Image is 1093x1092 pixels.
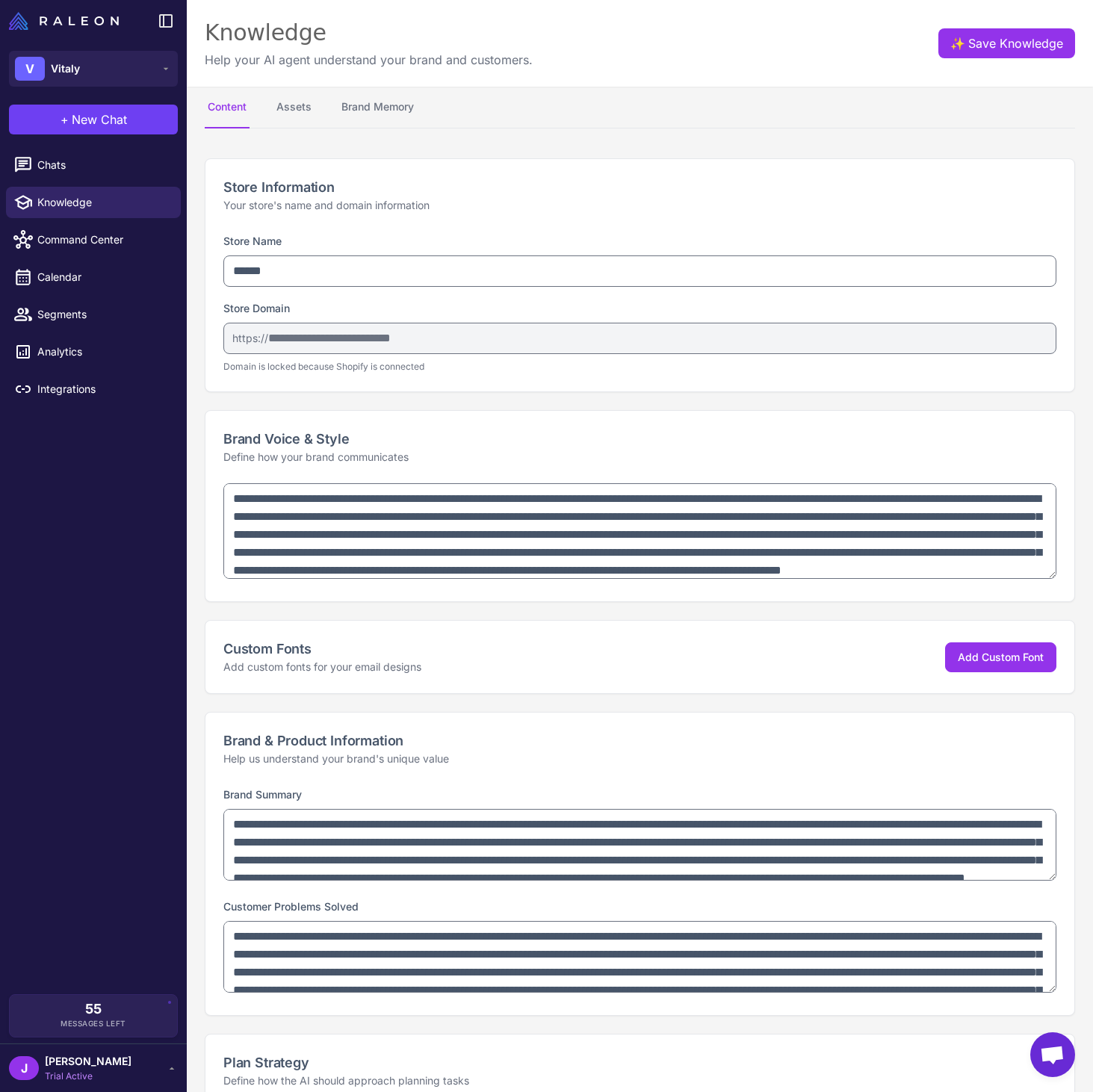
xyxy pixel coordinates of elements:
[205,18,533,48] div: Knowledge
[205,87,250,128] button: Content
[37,306,169,323] span: Segments
[51,61,80,77] span: Vitaly
[6,261,181,293] a: Calendar
[37,269,169,285] span: Calendar
[205,51,533,69] p: Help your AI agent understand your brand and customers.
[223,751,1056,767] p: Help us understand your brand's unique value
[37,344,169,360] span: Analytics
[223,788,302,801] label: Brand Summary
[938,28,1075,58] button: ✨Save Knowledge
[6,224,181,255] a: Command Center
[9,105,178,134] button: +New Chat
[223,449,1056,465] p: Define how your brand communicates
[37,157,169,173] span: Chats
[945,642,1056,672] button: Add Custom Font
[223,900,359,913] label: Customer Problems Solved
[6,373,181,405] a: Integrations
[9,51,178,87] button: VVitaly
[6,336,181,367] a: Analytics
[9,1056,39,1080] div: J
[6,149,181,181] a: Chats
[223,730,1056,751] h2: Brand & Product Information
[223,429,1056,449] h2: Brand Voice & Style
[1030,1032,1075,1077] a: Open chat
[15,57,45,81] div: V
[273,87,315,128] button: Assets
[61,1018,126,1029] span: Messages Left
[6,187,181,218] a: Knowledge
[223,360,1056,373] p: Domain is locked because Shopify is connected
[37,194,169,211] span: Knowledge
[223,197,1056,214] p: Your store's name and domain information
[223,1052,1056,1073] h2: Plan Strategy
[85,1002,102,1016] span: 55
[338,87,417,128] button: Brand Memory
[6,299,181,330] a: Segments
[950,34,962,46] span: ✨
[223,1073,1056,1089] p: Define how the AI should approach planning tasks
[223,659,421,675] p: Add custom fonts for your email designs
[223,177,1056,197] h2: Store Information
[37,232,169,248] span: Command Center
[61,111,69,128] span: +
[45,1053,131,1070] span: [PERSON_NAME]
[72,111,127,128] span: New Chat
[9,12,119,30] img: Raleon Logo
[223,235,282,247] label: Store Name
[958,651,1044,663] span: Add Custom Font
[223,639,421,659] h2: Custom Fonts
[37,381,169,397] span: Integrations
[45,1070,131,1083] span: Trial Active
[223,302,290,314] label: Store Domain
